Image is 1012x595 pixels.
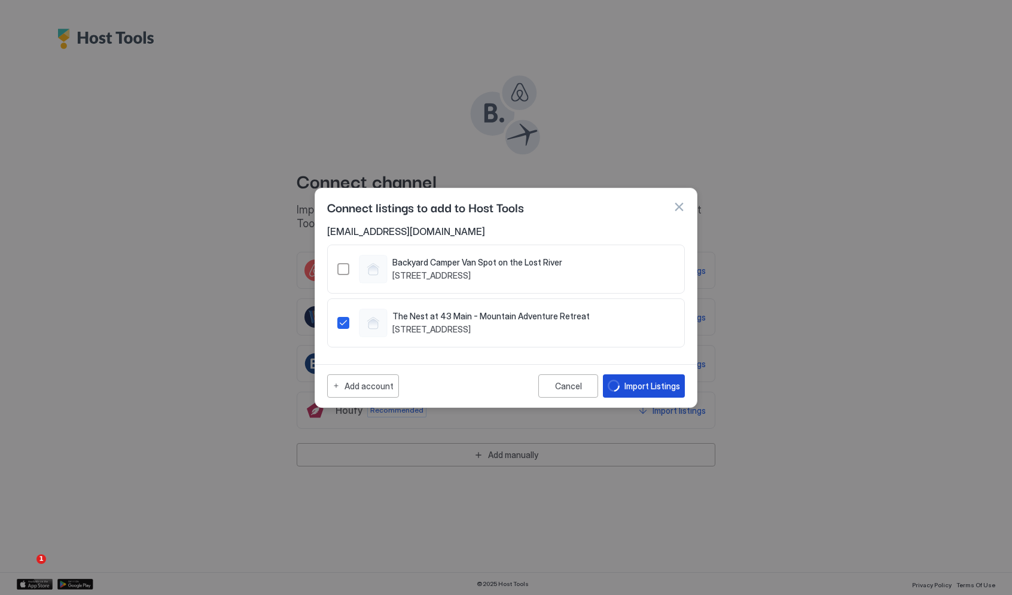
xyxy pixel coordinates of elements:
[392,324,590,335] span: [STREET_ADDRESS]
[392,311,590,322] span: The Nest at 43 Main - Mountain Adventure Retreat
[392,270,562,281] span: [STREET_ADDRESS]
[603,374,685,398] button: loadingImport Listings
[327,198,524,216] span: Connect listings to add to Host Tools
[327,225,685,237] span: [EMAIL_ADDRESS][DOMAIN_NAME]
[608,380,620,392] div: loading
[555,381,582,391] div: Cancel
[36,554,46,564] span: 1
[337,255,675,283] div: 1492203912641115287
[392,257,562,268] span: Backyard Camper Van Spot on the Lost River
[538,374,598,398] button: Cancel
[337,309,675,337] div: 1492205172693129302
[12,554,41,583] iframe: Intercom live chat
[624,380,680,392] div: Import Listings
[345,380,394,392] div: Add account
[327,374,399,398] button: Add account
